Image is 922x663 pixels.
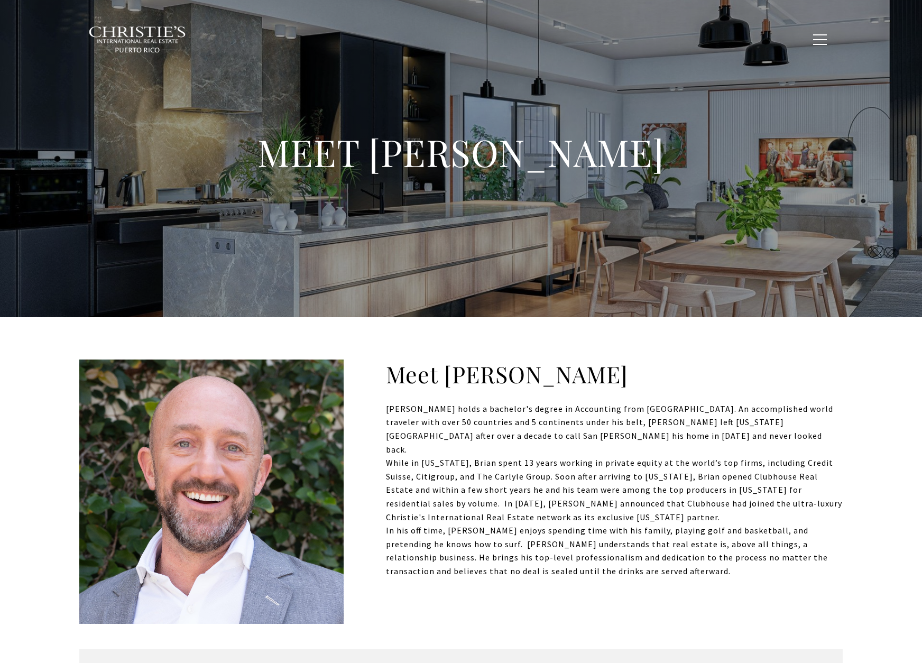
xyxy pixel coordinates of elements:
[88,26,187,53] img: Christie's International Real Estate black text logo
[79,402,843,456] p: [PERSON_NAME] holds a bachelor's degree in Accounting from [GEOGRAPHIC_DATA]. An accomplished wor...
[79,456,843,524] p: While in [US_STATE], Brian spent 13 years working in private equity at the world’s top firms, inc...
[79,360,344,624] img: real estate agent-Brian
[250,129,672,176] h1: MEET [PERSON_NAME]
[79,524,843,578] p: In his off time, [PERSON_NAME] enjoys spending time with his family, playing golf and basketball,...
[79,360,843,389] h2: Meet [PERSON_NAME]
